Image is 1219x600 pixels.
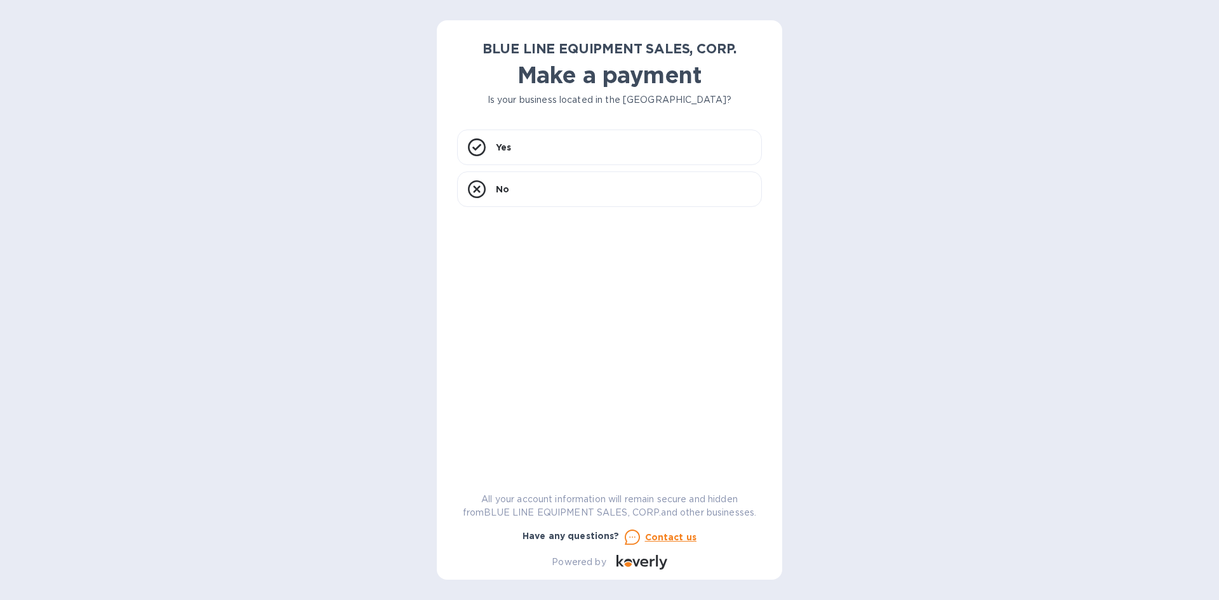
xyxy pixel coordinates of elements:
p: All your account information will remain secure and hidden from BLUE LINE EQUIPMENT SALES, CORP. ... [457,493,762,519]
h1: Make a payment [457,62,762,88]
b: BLUE LINE EQUIPMENT SALES, CORP. [483,41,736,57]
p: Is your business located in the [GEOGRAPHIC_DATA]? [457,93,762,107]
p: Powered by [552,556,606,569]
u: Contact us [645,532,697,542]
p: No [496,183,509,196]
p: Yes [496,141,511,154]
b: Have any questions? [523,531,620,541]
